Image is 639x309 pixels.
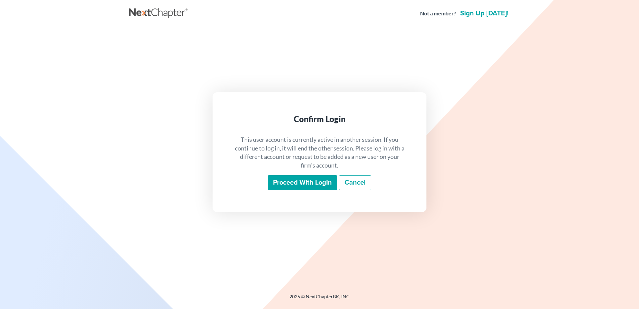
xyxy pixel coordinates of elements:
[268,175,337,191] input: Proceed with login
[420,10,456,17] strong: Not a member?
[234,135,405,170] p: This user account is currently active in another session. If you continue to log in, it will end ...
[234,114,405,124] div: Confirm Login
[339,175,371,191] a: Cancel
[459,10,510,17] a: Sign up [DATE]!
[129,293,510,305] div: 2025 © NextChapterBK, INC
